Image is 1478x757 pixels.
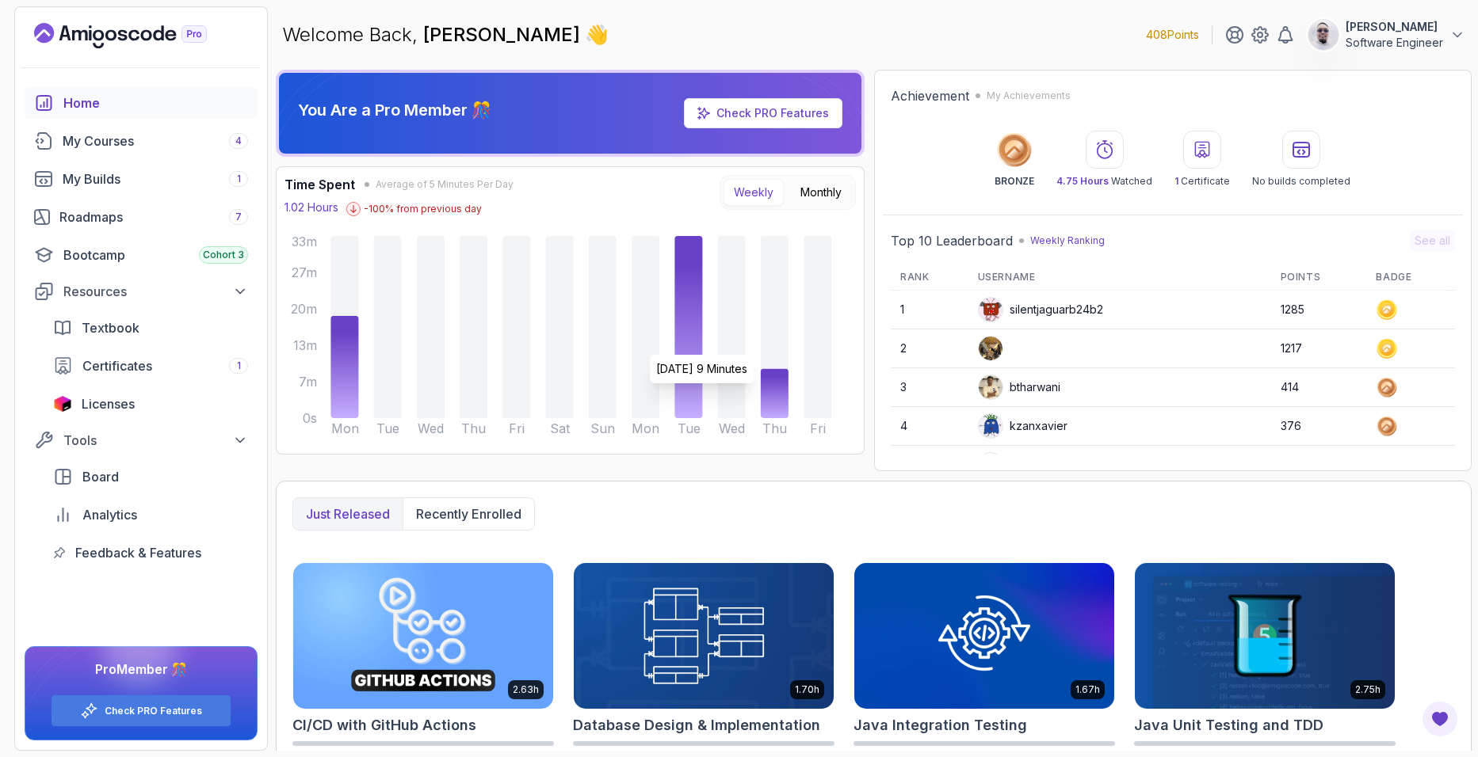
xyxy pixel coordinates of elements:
img: Database Design & Implementation card [574,563,834,709]
tspan: Mon [331,421,359,436]
tspan: 0s [303,411,317,426]
a: Check PRO Features [105,705,202,717]
h2: Achievement [891,86,969,105]
h2: Java Integration Testing [854,714,1027,736]
td: 1217 [1271,329,1367,368]
button: user profile image[PERSON_NAME]Software Engineer [1308,19,1465,51]
div: Bootcamp [63,245,248,264]
tspan: Thu [762,421,787,436]
span: Board [82,467,119,486]
td: 414 [1271,368,1367,407]
img: user profile image [979,453,1003,477]
a: certificates [44,350,258,382]
span: 1 [237,173,241,185]
img: Java Unit Testing and TDD card [1135,563,1395,709]
div: Roadmaps [59,207,248,226]
span: 4 [235,135,242,147]
td: 2 [891,329,968,368]
tspan: 13m [293,338,317,353]
div: btharwani [978,375,1060,400]
p: 2.63h [513,683,539,696]
span: 1 [1174,175,1178,187]
span: 7 [235,211,242,223]
tspan: Wed [418,421,444,436]
a: textbook [44,312,258,344]
th: Rank [891,264,968,291]
div: Tools [63,431,248,450]
span: 👋 [585,22,609,48]
button: Resources [25,277,258,306]
a: analytics [44,499,258,531]
span: Feedback & Features [75,543,201,562]
div: Resources [63,282,248,301]
span: 4.75 Hours [1056,175,1109,187]
td: 5 [891,446,968,485]
div: My Builds [63,169,248,188]
tspan: Tue [678,421,701,436]
tspan: 7m [299,375,317,390]
p: Recently enrolled [416,504,521,523]
img: default monster avatar [979,414,1003,438]
p: [PERSON_NAME] [1346,19,1443,35]
span: Certificates [82,356,152,375]
h2: Database Design & Implementation [573,714,820,736]
span: Cohort 3 [203,249,244,261]
td: 3 [891,368,968,407]
p: No builds completed [1252,175,1350,188]
td: 291 [1271,446,1367,485]
h2: Java Unit Testing and TDD [1134,714,1323,736]
p: 1.02 Hours [285,200,338,215]
a: Check PRO Features [684,98,842,128]
p: Just released [306,504,390,523]
img: CI/CD with GitHub Actions card [293,563,553,709]
img: jetbrains icon [53,396,72,412]
a: licenses [44,388,258,420]
tspan: Sun [590,421,615,436]
tspan: Mon [632,421,659,436]
span: 1 [237,359,241,372]
button: Monthly [790,179,852,206]
span: [PERSON_NAME] [423,23,585,46]
h2: CI/CD with GitHub Actions [292,714,476,736]
p: Welcome Back, [282,22,609,48]
button: Recently enrolled [403,498,534,530]
th: Points [1271,264,1367,291]
tspan: 33m [292,234,317,249]
button: Tools [25,426,258,455]
p: Watched [1056,175,1152,188]
tspan: Thu [461,421,486,436]
tspan: 27m [292,265,317,280]
p: -100 % from previous day [364,203,482,215]
a: Check PRO Features [716,106,829,120]
img: user profile image [979,375,1003,399]
tspan: Fri [509,421,525,436]
button: See all [1410,230,1455,252]
tspan: Fri [810,421,826,436]
p: You Are a Pro Member 🎊 [298,99,491,121]
td: 376 [1271,407,1367,446]
p: Software Engineer [1346,35,1443,51]
div: silentjaguarb24b2 [978,297,1103,322]
button: Just released [293,498,403,530]
img: Java Integration Testing card [854,563,1114,709]
th: Badge [1366,264,1455,291]
span: Licenses [82,394,135,413]
img: user profile image [1308,20,1339,50]
p: Certificate [1174,175,1230,188]
a: board [44,461,258,493]
div: alshark [978,452,1047,477]
img: default monster avatar [979,298,1003,321]
tspan: Tue [376,421,399,436]
a: courses [25,125,258,157]
a: bootcamp [25,239,258,271]
div: Home [63,93,248,112]
tspan: Sat [550,421,571,436]
td: 1 [891,291,968,329]
span: Analytics [82,505,137,524]
td: 1285 [1271,291,1367,329]
span: Textbook [82,318,139,337]
a: feedback [44,537,258,569]
img: user profile image [979,337,1003,360]
button: Weekly [724,179,784,206]
th: Username [968,264,1271,291]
